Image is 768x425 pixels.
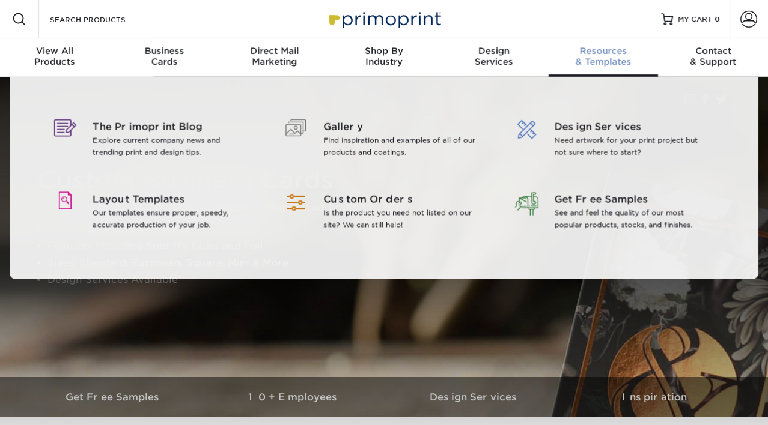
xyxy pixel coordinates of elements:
[278,106,490,178] a: Gallery Find inspiration and examples of all of our products and coatings.
[715,15,720,23] span: 0
[439,38,549,77] a: DesignServices
[93,120,248,134] span: The Primoprint Blog
[678,14,712,25] span: MY CART
[508,178,721,250] a: Get Free Samples See and feel the quality of our most popular products, stocks, and finishes.
[329,46,439,67] div: Industry
[219,46,329,67] div: Marketing
[47,178,260,250] a: Layout Templates Our templates ensure proper, speedy, accurate production of your job.
[323,192,479,206] span: Custom Orders
[93,192,248,206] span: Layout Templates
[324,6,444,32] img: Primoprint
[93,206,248,231] p: Our templates ensure proper, speedy, accurate production of your job.
[554,134,710,158] p: Need artwork for your print project but not sure where to start?
[554,206,710,231] p: See and feel the quality of our most popular products, stocks, and finishes.
[219,38,329,77] a: Direct MailMarketing
[110,38,220,77] a: BusinessCards
[110,46,220,67] div: Cards
[323,120,479,134] span: Gallery
[329,38,439,77] a: Shop ByIndustry
[47,106,260,178] a: The Primoprint Blog Explore current company news and trending print and design tips.
[554,192,710,206] span: Get Free Samples
[439,46,549,67] div: Services
[658,38,768,77] a: Contact& Support
[508,106,721,178] a: Design Services Need artwork for your print project but not sure where to start?
[549,46,659,56] span: Resources
[549,38,659,77] a: Resources& Templates
[219,46,329,56] span: Direct Mail
[658,46,768,67] div: & Support
[329,46,439,56] span: Shop By
[323,134,479,158] p: Find inspiration and examples of all of our products and coatings.
[658,46,768,56] span: Contact
[323,206,479,231] p: Is the product you need not listed on our site? We can still help!
[549,46,659,67] div: & Templates
[49,12,166,26] input: SEARCH PRODUCTS.....
[554,120,710,134] span: Design Services
[93,134,248,158] p: Explore current company news and trending print and design tips.
[278,178,490,250] a: Custom Orders Is the product you need not listed on our site? We can still help!
[110,46,220,56] span: Business
[439,46,549,56] span: Design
